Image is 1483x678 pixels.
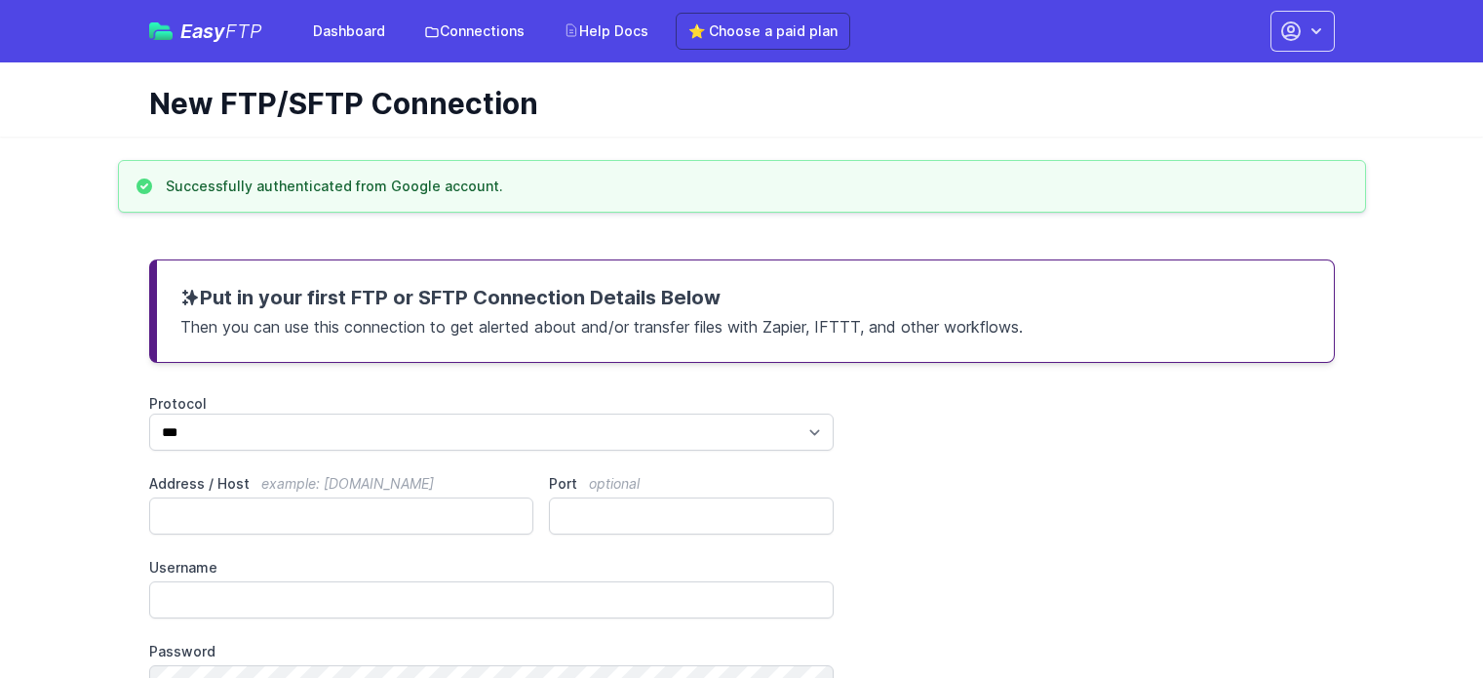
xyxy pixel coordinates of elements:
span: FTP [225,20,262,43]
a: Help Docs [552,14,660,49]
h3: Successfully authenticated from Google account. [166,177,503,196]
label: Address / Host [149,474,534,494]
span: Easy [180,21,262,41]
h1: New FTP/SFTP Connection [149,86,1319,121]
img: easyftp_logo.png [149,22,173,40]
label: Protocol [149,394,835,414]
span: example: [DOMAIN_NAME] [261,475,434,492]
h3: Put in your first FTP or SFTP Connection Details Below [180,284,1310,311]
a: Dashboard [301,14,397,49]
label: Password [149,642,835,661]
a: ⭐ Choose a paid plan [676,13,850,50]
a: Connections [412,14,536,49]
a: EasyFTP [149,21,262,41]
label: Port [549,474,834,494]
label: Username [149,558,835,578]
span: optional [589,475,640,492]
p: Then you can use this connection to get alerted about and/or transfer files with Zapier, IFTTT, a... [180,311,1310,339]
